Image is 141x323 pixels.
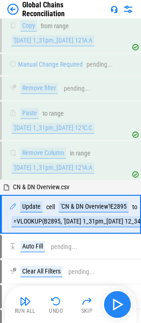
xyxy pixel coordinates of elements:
div: range [54,23,69,30]
img: Undo [50,296,61,307]
div: '[DATE] 1_31pm_[DATE] 12'!A:A [12,35,94,46]
span: CN & DN Overview.csv [13,183,69,191]
button: Undo [41,293,71,316]
img: Run All [20,296,31,307]
div: Copy [20,20,37,31]
div: Undo [49,308,63,314]
div: pending... [68,268,95,275]
div: Skip [81,308,93,314]
button: Run All [11,293,40,316]
div: Manual Change Required [18,61,83,68]
div: Paste [20,108,39,119]
div: '[DATE] 1_31pm_[DATE] 12'!C:C [12,123,94,134]
div: pending... [51,243,77,250]
img: Support [110,6,118,13]
div: '[DATE] 1_31pm_[DATE] 12'!A:A [12,162,94,174]
img: Settings menu [123,4,134,15]
div: range [49,110,64,117]
div: pending... [64,85,90,92]
img: Skip [81,296,92,307]
div: Clear All Filters [20,266,62,277]
div: range [76,150,91,157]
div: to [43,110,48,117]
img: Main button [110,297,125,312]
div: in [70,150,74,157]
div: Update [20,201,43,212]
div: Remove Column [20,148,66,159]
div: 'CN & DN Overview'!E2895 [59,201,129,212]
div: Auto Fill [20,241,45,252]
img: Back [7,4,18,15]
div: pending... [86,61,113,68]
div: Global Chains Reconciliation [22,0,107,18]
div: cell [46,204,55,211]
div: from [41,23,53,30]
div: Remove filter [20,83,58,94]
button: Skip [72,293,102,316]
div: Run All [15,308,36,314]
